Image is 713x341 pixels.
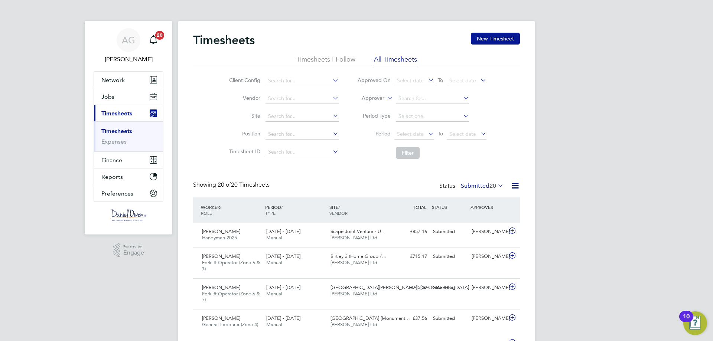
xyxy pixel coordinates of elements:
button: Jobs [94,88,163,105]
div: Submitted [430,226,469,238]
button: Preferences [94,185,163,201]
span: Reports [101,173,123,180]
span: 20 [489,182,496,190]
span: Amy Garcia [94,55,163,64]
label: Period Type [357,112,391,119]
span: [DATE] - [DATE] [266,228,300,235]
span: [PERSON_NAME] Ltd [331,291,377,297]
span: [PERSON_NAME] Ltd [331,235,377,241]
li: Timesheets I Follow [296,55,355,68]
span: / [220,204,221,210]
span: Birtley 3 (Home Group /… [331,253,387,259]
div: Submitted [430,282,469,294]
span: 20 of [218,181,231,188]
span: Manual [266,259,282,266]
span: Manual [266,321,282,328]
nav: Main navigation [85,21,172,235]
div: SITE [328,200,392,220]
div: APPROVER [469,200,507,214]
button: Finance [94,152,163,168]
input: Search for... [266,129,339,140]
span: Preferences [101,190,133,197]
a: 20 [146,28,161,52]
input: Search for... [266,111,339,122]
span: [PERSON_NAME] [202,253,240,259]
span: To [436,129,445,138]
input: Select one [396,111,469,122]
div: WORKER [199,200,263,220]
div: [PERSON_NAME] [469,282,507,294]
div: [PERSON_NAME] [469,226,507,238]
button: Filter [396,147,420,159]
button: Open Resource Center, 10 new notifications [683,311,707,335]
span: TYPE [265,210,276,216]
label: Period [357,130,391,137]
div: PERIOD [263,200,328,220]
span: ROLE [201,210,212,216]
span: Manual [266,291,282,297]
span: Handyman 2025 [202,235,237,241]
div: [PERSON_NAME] [469,312,507,325]
span: [DATE] - [DATE] [266,284,300,291]
label: Approved On [357,77,391,83]
span: Timesheets [101,110,132,117]
span: Select date [397,131,424,137]
span: [PERSON_NAME] [202,228,240,235]
label: Approver [351,95,384,102]
div: £715.17 [391,250,430,263]
label: Position [227,130,260,137]
div: Showing [193,181,271,189]
a: Go to home page [94,209,163,221]
span: [GEOGRAPHIC_DATA] (Monument… [331,315,410,321]
label: Submitted [461,182,504,190]
div: [PERSON_NAME] [469,250,507,263]
label: Vendor [227,95,260,101]
span: / [338,204,340,210]
span: [PERSON_NAME] Ltd [331,259,377,266]
div: Submitted [430,312,469,325]
div: £857.16 [391,226,430,238]
button: New Timesheet [471,33,520,45]
span: [PERSON_NAME] [202,315,240,321]
span: Scape Joint Venture - U… [331,228,386,235]
label: Client Config [227,77,260,83]
span: Forklift Operator (Zone 6 & 7) [202,291,260,303]
span: [PERSON_NAME] [202,284,240,291]
span: TOTAL [413,204,426,210]
input: Search for... [266,76,339,86]
div: Submitted [430,250,469,263]
span: Select date [397,77,424,84]
span: Manual [266,235,282,241]
div: STATUS [430,200,469,214]
input: Search for... [266,147,339,157]
span: [DATE] - [DATE] [266,315,300,321]
img: danielowen-logo-retina.png [110,209,147,221]
a: Expenses [101,138,127,145]
button: Timesheets [94,105,163,121]
button: Network [94,72,163,88]
span: [DATE] - [DATE] [266,253,300,259]
span: To [436,75,445,85]
input: Search for... [266,94,339,104]
div: Status [439,181,505,191]
span: General Labourer (Zone 4) [202,321,258,328]
span: 20 Timesheets [218,181,270,188]
span: Powered by [123,243,144,250]
span: Select date [449,131,476,137]
a: Timesheets [101,128,132,135]
a: Powered byEngage [113,243,144,258]
button: Reports [94,168,163,185]
span: Engage [123,250,144,256]
div: 10 [683,317,690,326]
span: 20 [155,31,164,40]
span: Network [101,76,125,83]
div: £37.56 [391,312,430,325]
span: / [281,204,283,210]
a: AG[PERSON_NAME] [94,28,163,64]
span: Finance [101,157,122,164]
span: [GEOGRAPHIC_DATA][PERSON_NAME], [GEOGRAPHIC_DATA]… [331,284,474,291]
span: AG [122,35,135,45]
span: Jobs [101,93,114,100]
span: [PERSON_NAME] Ltd [331,321,377,328]
span: Forklift Operator (Zone 6 & 7) [202,259,260,272]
